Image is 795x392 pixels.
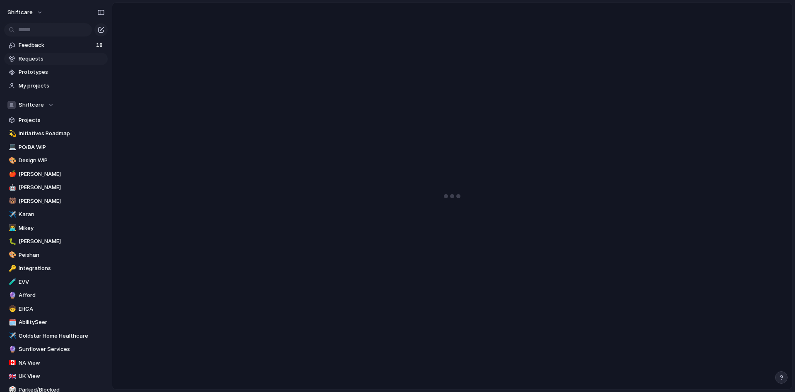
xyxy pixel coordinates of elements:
a: 🔮Afford [4,289,108,302]
span: NA View [19,359,105,367]
a: Prototypes [4,66,108,78]
span: 18 [96,41,104,49]
div: 🔑 [9,264,14,273]
a: ✈️Karan [4,208,108,221]
span: Feedback [19,41,94,49]
button: 🍎 [7,170,16,178]
a: Feedback18 [4,39,108,51]
button: 👨‍💻 [7,224,16,232]
button: ✈️ [7,210,16,219]
a: 🤖[PERSON_NAME] [4,181,108,194]
button: 🎨 [7,156,16,165]
div: 💻 [9,142,14,152]
button: 💻 [7,143,16,151]
div: 🐛 [9,237,14,246]
div: 🎨 [9,156,14,166]
div: 🇬🇧 [9,372,14,381]
button: 🔮 [7,291,16,299]
a: 🗓️AbilitySeer [4,316,108,329]
span: Karan [19,210,105,219]
span: My projects [19,82,105,90]
div: 👨‍💻 [9,223,14,233]
a: 👨‍💻Mikey [4,222,108,234]
a: 🐛[PERSON_NAME] [4,235,108,248]
button: 🇨🇦 [7,359,16,367]
button: 🔮 [7,345,16,353]
a: 🇬🇧UK View [4,370,108,382]
span: Afford [19,291,105,299]
button: 🤖 [7,183,16,192]
span: Initiatives Roadmap [19,129,105,138]
div: 🍎 [9,169,14,179]
span: Requests [19,55,105,63]
div: 🐻[PERSON_NAME] [4,195,108,207]
span: EHCA [19,305,105,313]
a: 🔑Integrations [4,262,108,275]
span: shiftcare [7,8,33,17]
a: 🇨🇦NA View [4,357,108,369]
div: 🗓️ [9,318,14,327]
span: AbilitySeer [19,318,105,326]
button: 🧪 [7,278,16,286]
a: 💻PO/BA WIP [4,141,108,153]
div: ✈️ [9,210,14,219]
a: 🎨Design WIP [4,154,108,167]
span: PO/BA WIP [19,143,105,151]
a: 🔮Sunflower Services [4,343,108,355]
span: Mikey [19,224,105,232]
div: 🎨 [9,250,14,260]
button: shiftcare [4,6,47,19]
span: [PERSON_NAME] [19,170,105,178]
button: ✈️ [7,332,16,340]
button: 💫 [7,129,16,138]
a: 🎨Peishan [4,249,108,261]
span: Design WIP [19,156,105,165]
span: [PERSON_NAME] [19,183,105,192]
a: 🧒EHCA [4,303,108,315]
button: Shiftcare [4,99,108,111]
div: 🔮 [9,345,14,354]
button: 🐻 [7,197,16,205]
div: 🔮 [9,291,14,300]
button: 🎨 [7,251,16,259]
div: 💫 [9,129,14,139]
a: Requests [4,53,108,65]
div: 🧪 [9,277,14,287]
a: Projects [4,114,108,127]
a: 💫Initiatives Roadmap [4,127,108,140]
span: Prototypes [19,68,105,76]
span: [PERSON_NAME] [19,197,105,205]
span: UK View [19,372,105,380]
a: ✈️Goldstar Home Healthcare [4,330,108,342]
button: 🐛 [7,237,16,246]
span: Shiftcare [19,101,44,109]
span: EVV [19,278,105,286]
button: 🇬🇧 [7,372,16,380]
div: 🤖 [9,183,14,192]
div: 🧒 [9,304,14,314]
div: 🇨🇦 [9,358,14,368]
a: My projects [4,80,108,92]
a: 🍎[PERSON_NAME] [4,168,108,180]
span: [PERSON_NAME] [19,237,105,246]
button: 🧒 [7,305,16,313]
span: Peishan [19,251,105,259]
a: 🧪EVV [4,276,108,288]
